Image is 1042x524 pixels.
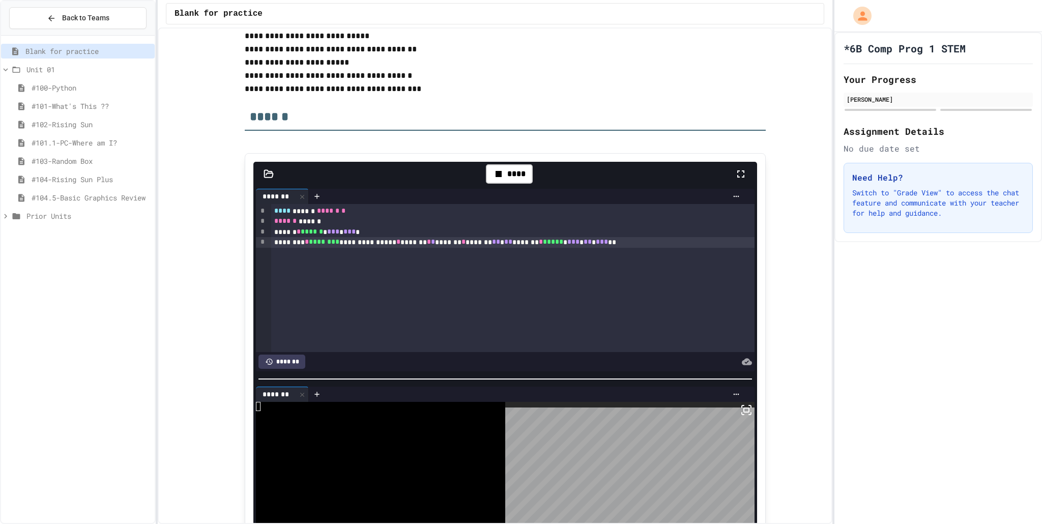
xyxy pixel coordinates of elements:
span: #104.5-Basic Graphics Review [32,192,151,203]
h1: *6B Comp Prog 1 STEM [844,41,966,55]
span: #100-Python [32,82,151,93]
span: #101.1-PC-Where am I? [32,137,151,148]
span: Blank for practice [25,46,151,56]
span: #103-Random Box [32,156,151,166]
button: Back to Teams [9,7,147,29]
span: #104-Rising Sun Plus [32,174,151,185]
span: #102-Rising Sun [32,119,151,130]
span: Unit 01 [26,64,151,75]
div: No due date set [844,142,1033,155]
span: Prior Units [26,211,151,221]
span: Blank for practice [175,8,263,20]
div: [PERSON_NAME] [847,95,1030,104]
div: My Account [843,4,874,27]
p: Switch to "Grade View" to access the chat feature and communicate with your teacher for help and ... [852,188,1024,218]
span: Back to Teams [62,13,109,23]
h2: Your Progress [844,72,1033,86]
h3: Need Help? [852,171,1024,184]
h2: Assignment Details [844,124,1033,138]
span: #101-What's This ?? [32,101,151,111]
